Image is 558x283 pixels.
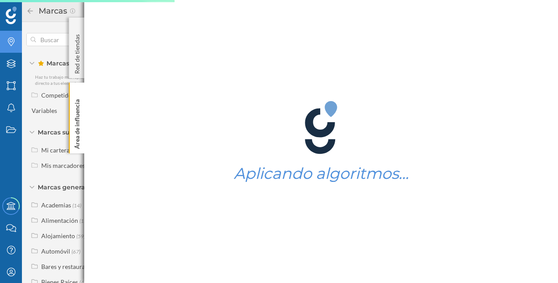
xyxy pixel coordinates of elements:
[6,7,17,24] img: Geoblink Logo
[76,232,85,239] span: (59)
[34,4,69,18] h2: Marcas
[73,96,82,149] p: Área de influencia
[41,91,80,99] div: Competidores
[18,6,49,14] span: Soporte
[32,107,57,114] div: Variables
[38,128,119,137] span: Marcas subidas por CBRE
[72,201,81,209] span: (14)
[38,183,94,192] span: Marcas generales
[41,232,75,239] div: Alojamiento
[41,247,70,255] div: Automóvil
[41,146,98,154] div: Mi cartera de activos
[234,165,409,182] h1: Aplicando algoritmos…
[79,217,91,224] span: (159)
[41,162,85,169] div: Mis marcadores
[41,217,78,224] div: Alimentación
[41,263,97,270] div: Bares y restaurantes
[72,247,80,255] span: (67)
[38,59,100,68] span: Marcas Favoritas
[35,74,143,86] span: Haz tu trabajo más rápido manteniendo un acceso directo a tus elementos más relevantes en un solo...
[41,201,71,209] div: Academias
[73,31,82,74] p: Red de tiendas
